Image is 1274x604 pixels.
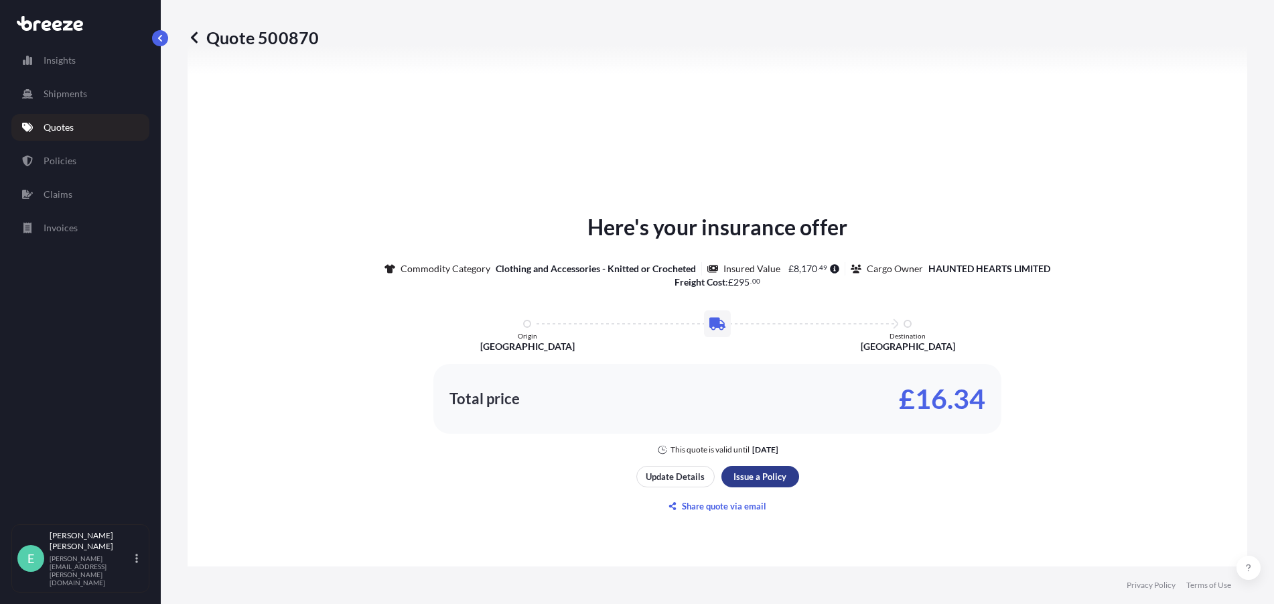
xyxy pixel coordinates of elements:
p: Insights [44,54,76,67]
p: Commodity Category [401,262,490,276]
a: Privacy Policy [1127,580,1176,591]
a: Claims [11,181,149,208]
a: Quotes [11,114,149,141]
a: Shipments [11,80,149,107]
p: [DATE] [752,444,778,455]
p: Share quote via email [682,499,766,513]
button: Share quote via email [636,495,799,517]
p: HAUNTED HEARTS LIMITED [928,262,1050,276]
p: Shipments [44,87,87,101]
button: Update Details [636,466,715,487]
a: Terms of Use [1186,580,1231,591]
span: £ [788,264,794,274]
p: Here's your insurance offer [587,211,847,243]
p: Issue a Policy [733,470,786,483]
span: . [750,279,752,284]
p: Origin [518,332,537,340]
p: Clothing and Accessories - Knitted or Crocheted [496,262,696,276]
span: , [799,264,801,274]
button: Issue a Policy [721,466,799,487]
p: Quote 500870 [188,27,319,48]
p: : [675,276,760,289]
p: Insured Value [723,262,780,276]
span: 295 [733,278,750,287]
p: Update Details [646,470,705,483]
p: Policies [44,154,76,168]
span: 170 [801,264,817,274]
p: [GEOGRAPHIC_DATA] [861,340,955,353]
b: Freight Cost [675,276,725,288]
p: Claims [44,188,72,201]
p: Cargo Owner [867,262,923,276]
p: [PERSON_NAME][EMAIL_ADDRESS][PERSON_NAME][DOMAIN_NAME] [50,554,133,587]
p: [PERSON_NAME] [PERSON_NAME] [50,530,133,552]
p: [GEOGRAPHIC_DATA] [480,340,575,353]
span: 49 [819,265,827,270]
span: 8 [794,264,799,274]
a: Policies [11,147,149,174]
span: . [818,265,819,270]
p: Total price [449,392,520,406]
span: 00 [752,279,760,284]
p: Invoices [44,221,78,235]
p: Destination [890,332,926,340]
p: £16.34 [899,388,985,410]
a: Insights [11,47,149,74]
a: Invoices [11,215,149,241]
p: Quotes [44,121,74,134]
span: £ [728,278,733,287]
p: This quote is valid until [670,444,750,455]
span: E [27,552,34,565]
